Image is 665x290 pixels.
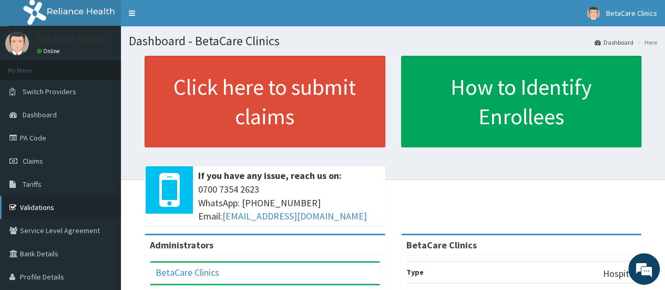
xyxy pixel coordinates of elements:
[198,183,380,223] span: 0700 7354 2623 WhatsApp: [PHONE_NUMBER] Email:
[635,38,657,47] li: Here
[606,8,657,18] span: BetaCare Clinics
[150,239,213,251] b: Administrators
[406,239,477,251] strong: BetaCare Clinics
[23,87,76,96] span: Switch Providers
[595,38,633,47] a: Dashboard
[145,56,385,147] a: Click here to submit claims
[37,47,62,55] a: Online
[23,110,57,119] span: Dashboard
[156,266,219,278] a: BetaCare Clinics
[198,169,342,182] b: If you have any issue, reach us on:
[406,267,424,277] b: Type
[23,179,42,189] span: Tariffs
[587,7,600,20] img: User Image
[23,156,43,166] span: Claims
[401,56,642,147] a: How to Identify Enrollees
[5,32,29,55] img: User Image
[129,34,657,48] h1: Dashboard - BetaCare Clinics
[222,210,367,222] a: [EMAIL_ADDRESS][DOMAIN_NAME]
[37,34,104,44] p: BetaCare Clinics
[603,267,636,281] p: Hospital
